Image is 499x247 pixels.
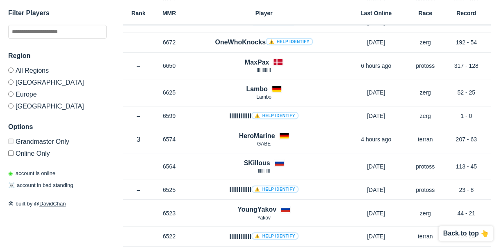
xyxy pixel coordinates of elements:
[8,201,14,207] span: 🛠
[123,232,154,240] p: –
[442,209,491,217] p: 44 - 21
[154,10,185,16] h6: MMR
[246,84,267,94] h4: Lambo
[258,168,270,174] span: lllllllllll
[343,112,409,120] p: [DATE]
[409,112,442,120] p: zerg
[123,112,154,120] p: –
[257,215,270,221] span: Yakov
[8,139,14,144] input: Grandmaster Only
[409,38,442,46] p: zerg
[251,185,298,193] a: ⚠️ Help identify
[251,232,298,240] a: ⚠️ Help identify
[239,131,275,141] h4: HeroMarine
[123,38,154,46] p: –
[8,79,14,85] input: [GEOGRAPHIC_DATA]
[123,62,154,70] p: –
[409,62,442,70] p: protoss
[154,186,185,194] p: 6525
[215,37,312,47] h4: OneWhoKnocks
[8,182,73,190] p: account in bad standing
[257,67,271,73] span: lllIlllIllIl
[442,88,491,97] p: 52 - 25
[8,91,14,97] input: Europe
[442,135,491,143] p: 207 - 63
[251,112,298,119] a: ⚠️ Help identify
[229,232,298,241] h4: llllllllllll
[244,158,270,168] h4: SKillous
[154,38,185,46] p: 6672
[409,162,442,171] p: protoss
[123,88,154,97] p: –
[123,209,154,217] p: –
[8,8,107,18] h3: Filter Players
[343,186,409,194] p: [DATE]
[123,135,154,144] p: 3
[442,10,491,16] h6: Record
[8,122,107,132] h3: Options
[443,230,489,237] p: Back to top 👆
[8,67,107,76] label: All Regions
[123,10,154,16] h6: Rank
[229,111,298,121] h4: llIIlIIllIII
[8,139,107,147] label: Only Show accounts currently in Grandmaster
[343,135,409,143] p: 4 hours ago
[409,88,442,97] p: zerg
[8,150,14,156] input: Online Only
[8,147,107,157] label: Only show accounts currently laddering
[8,182,15,189] span: ☠️
[343,38,409,46] p: [DATE]
[123,162,154,171] p: –
[154,209,185,217] p: 6523
[154,112,185,120] p: 6599
[409,209,442,217] p: zerg
[8,169,55,178] p: account is online
[8,67,14,73] input: All Regions
[185,10,343,16] h6: Player
[154,232,185,240] p: 6522
[442,112,491,120] p: 1 - 0
[343,232,409,240] p: [DATE]
[442,162,491,171] p: 113 - 45
[343,10,409,16] h6: Last Online
[256,94,271,100] span: Lambo
[229,185,298,194] h4: llllllllllll
[442,62,491,70] p: 317 - 128
[409,10,442,16] h6: Race
[343,62,409,70] p: 6 hours ago
[8,51,107,61] h3: Region
[154,135,185,143] p: 6574
[154,88,185,97] p: 6625
[8,76,107,88] label: [GEOGRAPHIC_DATA]
[245,58,269,67] h4: MaxPax
[442,38,491,46] p: 192 - 54
[266,38,313,45] a: ⚠️ Help identify
[442,186,491,194] p: 23 - 8
[343,162,409,171] p: [DATE]
[343,88,409,97] p: [DATE]
[154,162,185,171] p: 6564
[39,201,66,207] a: DavidChan
[8,100,107,110] label: [GEOGRAPHIC_DATA]
[8,103,14,108] input: [GEOGRAPHIC_DATA]
[409,232,442,240] p: terran
[123,186,154,194] p: –
[8,200,107,208] p: built by @
[237,205,276,214] h4: YoungYakov
[154,62,185,70] p: 6650
[8,170,13,176] span: ◉
[409,186,442,194] p: protoss
[257,141,271,147] span: GABE
[343,209,409,217] p: [DATE]
[409,135,442,143] p: terran
[8,88,107,100] label: Europe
